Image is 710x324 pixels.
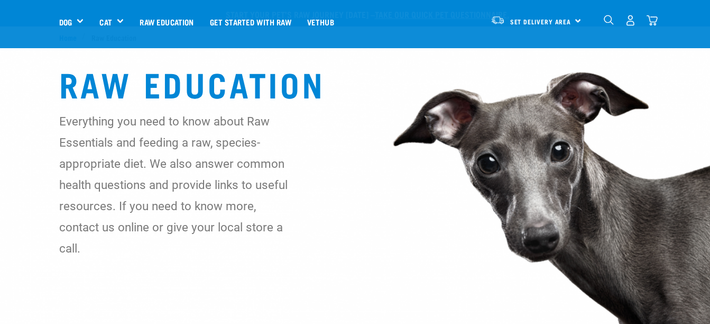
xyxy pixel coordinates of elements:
a: Vethub [299,1,342,43]
img: van-moving.png [491,15,505,25]
img: home-icon-1@2x.png [604,15,614,25]
a: Get started with Raw [202,1,299,43]
p: Everything you need to know about Raw Essentials and feeding a raw, species-appropriate diet. We ... [59,111,296,259]
img: home-icon@2x.png [647,15,658,26]
img: user.png [625,15,636,26]
a: Cat [99,16,112,28]
h1: Raw Education [59,64,651,102]
span: Set Delivery Area [510,20,571,23]
a: Raw Education [132,1,201,43]
a: Dog [59,16,72,28]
